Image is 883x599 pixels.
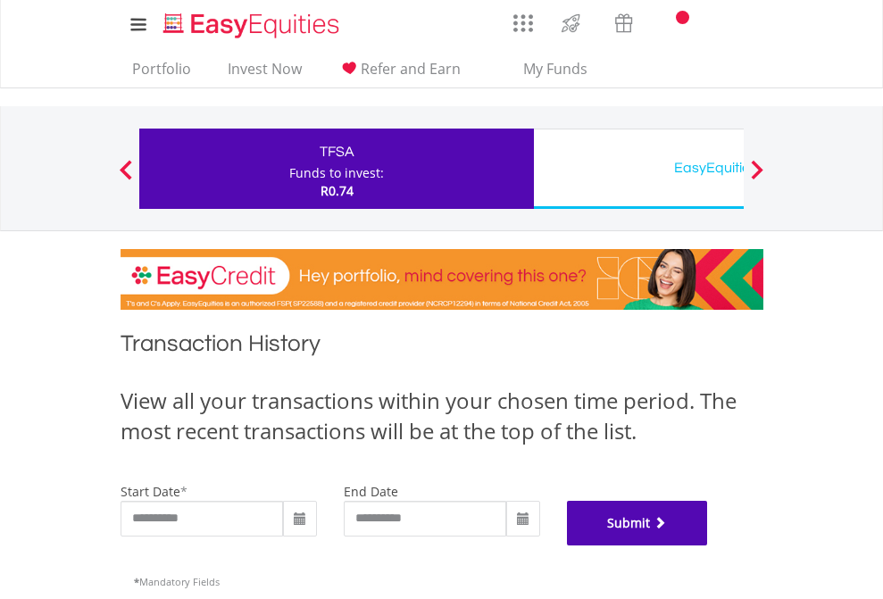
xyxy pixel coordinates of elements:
[696,4,741,40] a: FAQ's and Support
[609,9,638,37] img: vouchers-v2.svg
[121,386,763,447] div: View all your transactions within your chosen time period. The most recent transactions will be a...
[121,483,180,500] label: start date
[361,59,461,79] span: Refer and Earn
[331,60,468,87] a: Refer and Earn
[108,169,144,187] button: Previous
[497,57,614,80] span: My Funds
[221,60,309,87] a: Invest Now
[344,483,398,500] label: end date
[650,4,696,40] a: Notifications
[502,4,545,33] a: AppsGrid
[121,328,763,368] h1: Transaction History
[556,9,586,37] img: thrive-v2.svg
[597,4,650,37] a: Vouchers
[289,164,384,182] div: Funds to invest:
[739,169,775,187] button: Next
[125,60,198,87] a: Portfolio
[121,249,763,310] img: EasyCredit Promotion Banner
[134,575,220,588] span: Mandatory Fields
[741,4,787,44] a: My Profile
[321,182,354,199] span: R0.74
[156,4,346,40] a: Home page
[567,501,708,545] button: Submit
[513,13,533,33] img: grid-menu-icon.svg
[160,11,346,40] img: EasyEquities_Logo.png
[150,139,523,164] div: TFSA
